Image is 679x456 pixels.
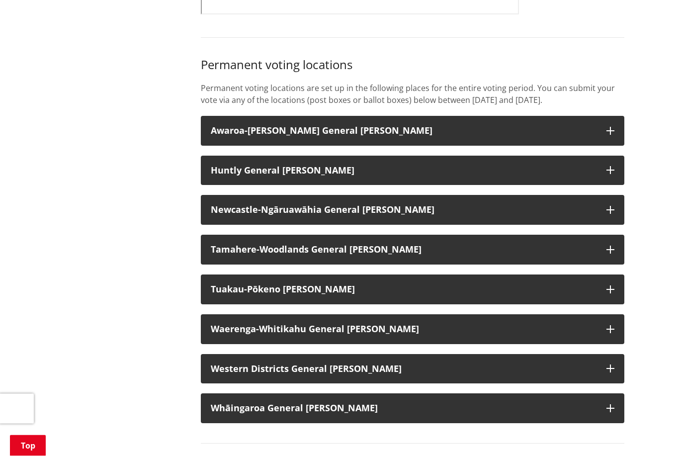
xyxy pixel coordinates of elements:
strong: Waerenga-Whitikahu General [PERSON_NAME] [211,323,419,335]
strong: Tamahere-Woodlands General [PERSON_NAME] [211,244,422,256]
h3: Permanent voting locations [201,58,624,73]
iframe: Messenger Launcher [633,414,669,450]
button: Whāingaroa General [PERSON_NAME] [201,394,624,424]
strong: Whāingaroa General [PERSON_NAME] [211,402,378,414]
strong: Newcastle-Ngāruawāhia General [PERSON_NAME] [211,204,434,216]
h3: Tuakau-Pōkeno [PERSON_NAME] [211,285,596,295]
button: Waerenga-Whitikahu General [PERSON_NAME] [201,315,624,345]
a: Top [10,435,46,456]
button: Newcastle-Ngāruawāhia General [PERSON_NAME] [201,195,624,225]
button: Awaroa-[PERSON_NAME] General [PERSON_NAME] [201,116,624,146]
button: Huntly General [PERSON_NAME] [201,156,624,186]
button: Western Districts General [PERSON_NAME] [201,355,624,384]
button: Tuakau-Pōkeno [PERSON_NAME] [201,275,624,305]
p: Permanent voting locations are set up in the following places for the entire voting period. You c... [201,83,624,106]
h3: Huntly General [PERSON_NAME] [211,166,596,176]
h3: Awaroa-[PERSON_NAME] General [PERSON_NAME] [211,126,596,136]
button: Tamahere-Woodlands General [PERSON_NAME] [201,235,624,265]
strong: Western Districts General [PERSON_NAME] [211,363,402,375]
